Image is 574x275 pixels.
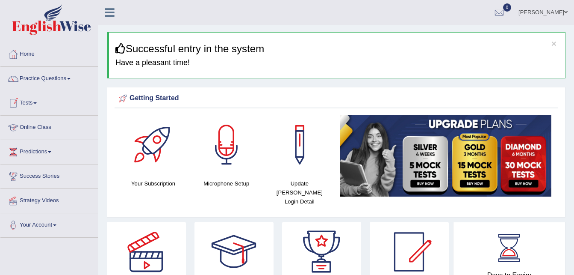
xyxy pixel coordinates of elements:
a: Success Stories [0,164,98,186]
button: × [551,39,556,48]
a: Home [0,42,98,64]
a: Predictions [0,140,98,161]
h4: Have a pleasant time! [115,59,559,67]
a: Practice Questions [0,67,98,88]
h3: Successful entry in the system [115,43,559,54]
img: small5.jpg [340,115,551,197]
a: Tests [0,91,98,113]
span: 0 [503,3,512,12]
div: Getting Started [117,92,556,105]
a: Your Account [0,213,98,235]
h4: Your Subscription [121,179,185,188]
h4: Update [PERSON_NAME] Login Detail [267,179,332,206]
a: Strategy Videos [0,189,98,210]
h4: Microphone Setup [194,179,259,188]
a: Online Class [0,116,98,137]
